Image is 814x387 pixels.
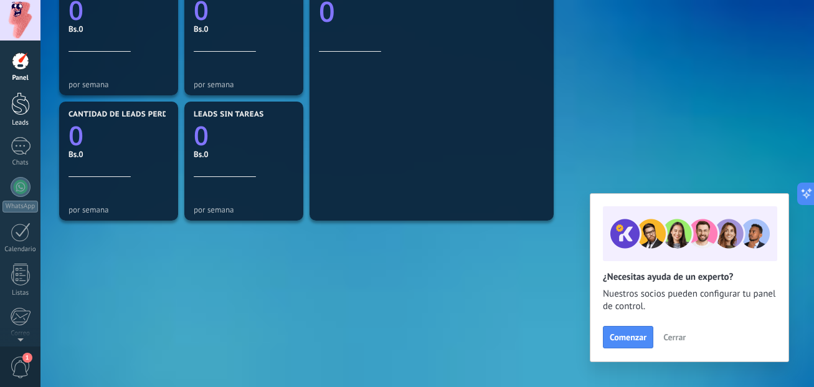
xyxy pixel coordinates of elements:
span: Cantidad de leads perdidos [69,110,187,119]
div: Listas [2,289,39,297]
span: Nuestros socios pueden configurar tu panel de control. [603,288,776,313]
div: Bs.0 [69,149,169,160]
div: Bs.0 [194,24,294,34]
div: por semana [69,80,169,89]
div: por semana [194,205,294,214]
div: Bs.0 [69,24,169,34]
div: Chats [2,159,39,167]
text: 0 [69,118,83,153]
div: por semana [194,80,294,89]
span: Leads sin tareas [194,110,263,119]
a: 0 [194,118,294,153]
div: WhatsApp [2,201,38,213]
div: por semana [69,205,169,214]
span: Comenzar [610,333,646,342]
div: Leads [2,119,39,127]
div: Bs.0 [194,149,294,160]
a: 0 [69,118,169,153]
text: 0 [194,118,209,153]
div: Calendario [2,246,39,254]
button: Cerrar [658,328,691,346]
span: Cerrar [663,333,686,342]
div: Panel [2,74,39,82]
h2: ¿Necesitas ayuda de un experto? [603,271,776,283]
button: Comenzar [603,326,653,348]
span: 1 [22,353,32,363]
